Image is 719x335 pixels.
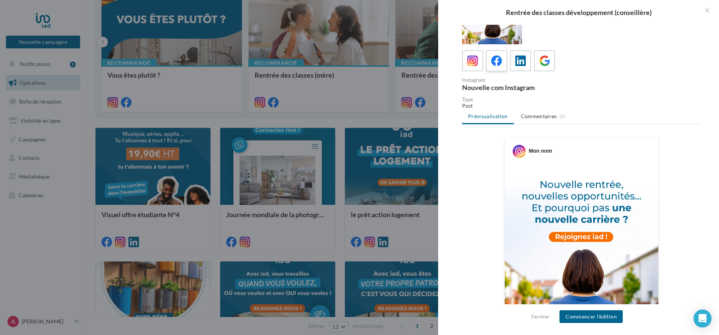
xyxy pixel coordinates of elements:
span: Commentaires [521,113,557,120]
div: Post [462,102,701,110]
button: Commencer l'édition [559,310,623,323]
span: (0) [559,113,566,119]
button: Fermer [528,312,552,321]
div: Rentrée des classes développement (conseillère) [450,9,707,16]
div: Type [462,97,701,102]
div: Open Intercom Messenger [694,309,712,327]
div: Nouvelle com Instagram [462,84,579,91]
div: Instagram [462,77,579,83]
div: Mon nom [529,147,552,155]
